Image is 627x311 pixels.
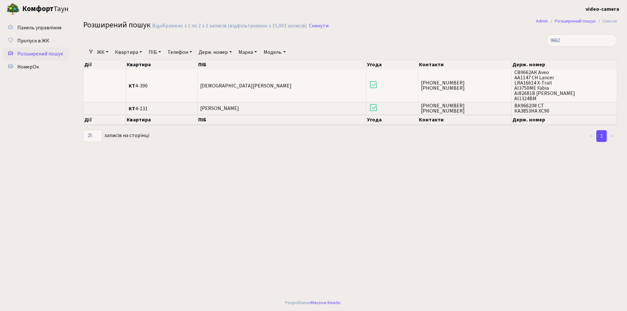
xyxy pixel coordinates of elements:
b: КТ [129,82,135,89]
span: [PHONE_NUMBER] [PHONE_NUMBER] [421,80,509,91]
th: ПІБ [198,60,366,69]
th: Угода [366,60,418,69]
li: Список [596,18,617,25]
a: Розширений пошук [3,47,69,60]
a: Скинути [309,23,329,29]
a: Admin [536,18,548,24]
a: 1 [596,130,607,142]
a: Марка [236,47,260,58]
input: Пошук... [546,34,617,47]
th: Держ. номер [512,60,617,69]
th: Контакти [418,115,512,125]
div: Відображено з 1 по 2 з 2 записів (відфільтровано з 15,003 записів). [152,23,308,29]
span: Пропуск в ЖК [17,37,49,44]
th: Квартира [126,115,198,125]
b: video-camera [586,6,619,13]
th: Дії [84,115,126,125]
a: Квартира [112,47,145,58]
a: Розширений пошук [555,18,596,24]
a: Пропуск в ЖК [3,34,69,47]
nav: breadcrumb [526,14,627,28]
span: [PERSON_NAME] [200,105,239,112]
a: Телефон [165,47,195,58]
label: записів на сторінці [83,130,149,142]
th: Контакти [418,60,512,69]
div: Розроблено . [285,299,342,306]
a: Панель управління [3,21,69,34]
b: Комфорт [22,4,54,14]
span: Розширений пошук [83,19,151,31]
span: Розширений пошук [17,50,63,57]
img: logo.png [7,3,20,16]
span: Панель управління [17,24,61,31]
a: ПІБ [146,47,164,58]
a: Massive Kinetic [311,299,341,306]
a: Держ. номер [196,47,234,58]
th: Дії [84,60,126,69]
span: Таун [22,4,69,15]
span: ВК9662ІМ CT КА3853НА XC90 [514,103,614,114]
span: СВ9662АК Aveo AA1147 CH Lancer LRA16614 X-Trail AI3750ME Fabia АІ82681В [PERSON_NAME] AI1324BM [514,70,614,101]
a: НомерОк [3,60,69,73]
a: Модель [261,47,288,58]
select: записів на сторінці [83,130,102,142]
span: 4-390 [129,83,195,88]
span: НомерОк [17,63,39,70]
b: КТ [129,105,135,112]
span: [PHONE_NUMBER] [PHONE_NUMBER] [421,103,509,114]
th: Угода [366,115,418,125]
a: video-camera [586,5,619,13]
span: 4-131 [129,106,195,111]
th: ПІБ [198,115,366,125]
button: Переключити навігацію [82,4,98,14]
th: Квартира [126,60,198,69]
th: Держ. номер [512,115,617,125]
a: ЖК [94,47,111,58]
span: [DEMOGRAPHIC_DATA][PERSON_NAME] [200,82,292,89]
